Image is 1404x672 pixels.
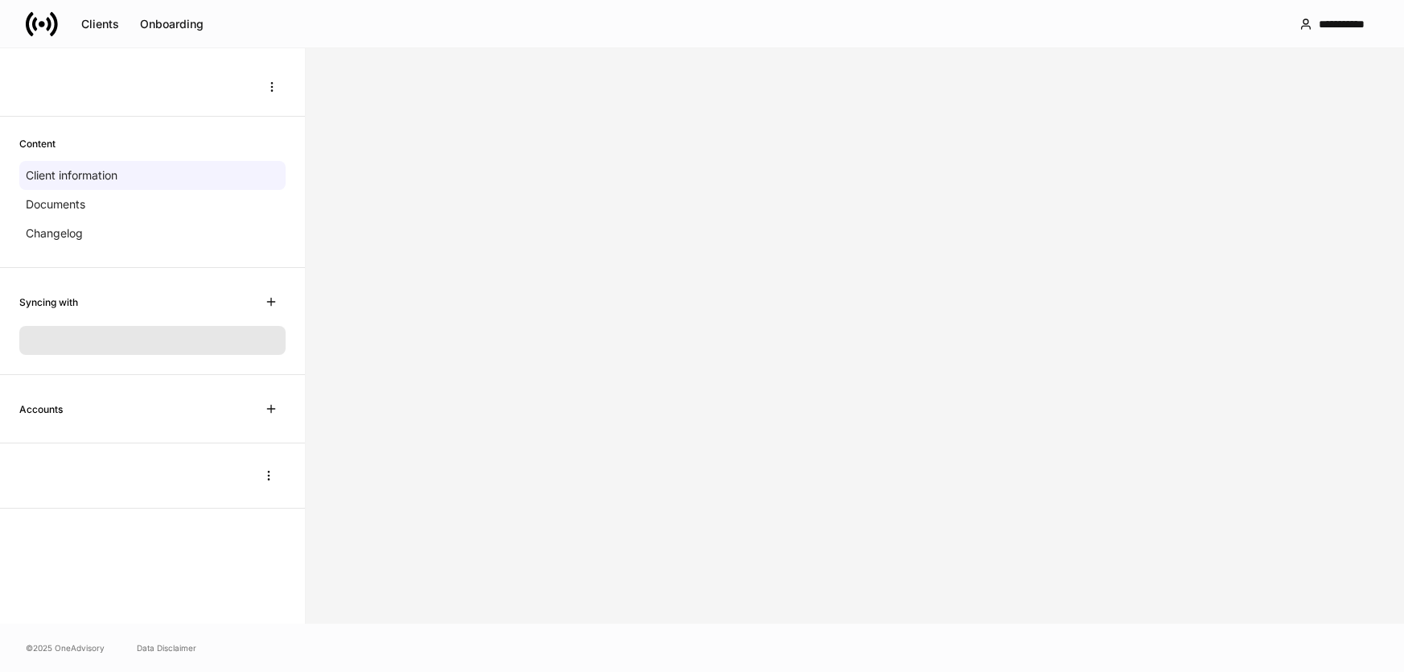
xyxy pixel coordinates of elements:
p: Client information [26,167,117,183]
button: Onboarding [130,11,214,37]
span: © 2025 OneAdvisory [26,641,105,654]
h6: Content [19,136,56,151]
p: Changelog [26,225,83,241]
h6: Syncing with [19,295,78,310]
a: Changelog [19,219,286,248]
p: Documents [26,196,85,212]
button: Clients [71,11,130,37]
a: Data Disclaimer [137,641,196,654]
div: Clients [81,19,119,30]
a: Client information [19,161,286,190]
h6: Accounts [19,402,63,417]
a: Documents [19,190,286,219]
div: Onboarding [140,19,204,30]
